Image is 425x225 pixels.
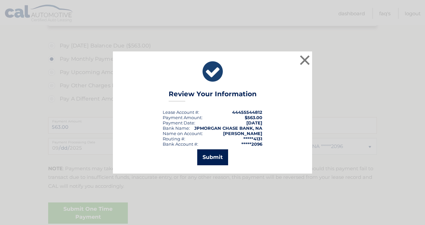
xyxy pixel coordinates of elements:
[232,110,262,115] strong: 44455544812
[163,131,203,136] div: Name on Account:
[163,120,195,125] div: :
[194,125,262,131] strong: JPMORGAN CHASE BANK, NA
[246,120,262,125] span: [DATE]
[169,90,257,102] h3: Review Your Information
[163,125,190,131] div: Bank Name:
[298,53,311,67] button: ×
[163,136,185,141] div: Routing #:
[163,115,203,120] div: Payment Amount:
[163,120,194,125] span: Payment Date
[245,115,262,120] span: $563.00
[223,131,262,136] strong: [PERSON_NAME]
[197,149,228,165] button: Submit
[163,141,198,147] div: Bank Account #:
[163,110,199,115] div: Lease Account #:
